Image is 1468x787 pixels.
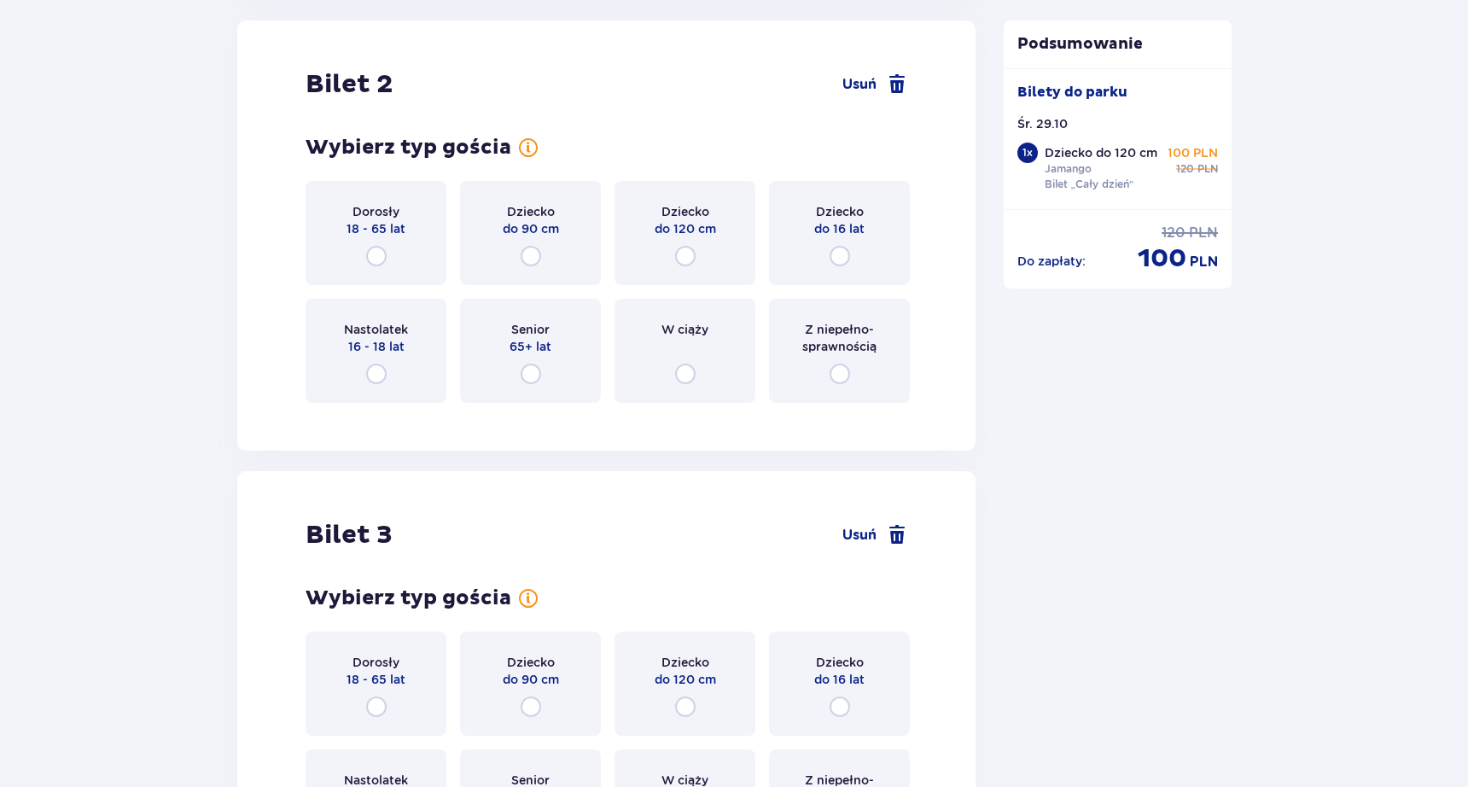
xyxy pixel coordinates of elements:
span: Dziecko [816,654,864,671]
p: Śr. 29.10 [1017,115,1068,132]
span: 18 - 65 lat [347,220,405,237]
p: Podsumowanie [1004,34,1232,55]
span: Dziecko [507,654,555,671]
span: Dorosły [352,203,399,220]
span: Dziecko [661,203,709,220]
span: Usuń [842,75,877,94]
span: 65+ lat [510,338,551,355]
span: 120 [1162,224,1185,242]
span: Usuń [842,526,877,545]
span: Senior [511,321,550,338]
p: 100 PLN [1168,144,1218,161]
h2: Bilet 2 [306,68,393,101]
a: Usuń [842,525,907,545]
span: 100 [1138,242,1186,275]
span: do 120 cm [655,220,716,237]
span: PLN [1189,224,1218,242]
span: Nastolatek [344,321,408,338]
span: Dziecko [507,203,555,220]
span: Dziecko [661,654,709,671]
span: Z niepełno­sprawnością [784,321,894,355]
span: do 90 cm [503,220,559,237]
span: PLN [1197,161,1218,177]
div: 1 x [1017,143,1038,163]
span: do 120 cm [655,671,716,688]
span: 18 - 65 lat [347,671,405,688]
h3: Wybierz typ gościa [306,135,511,160]
span: Dorosły [352,654,399,671]
span: PLN [1190,253,1218,271]
span: W ciąży [661,321,708,338]
span: do 16 lat [814,671,865,688]
a: Usuń [842,74,907,95]
p: Dziecko do 120 cm [1045,144,1157,161]
h3: Wybierz typ gościa [306,586,511,611]
p: Jamango [1045,161,1092,177]
span: Dziecko [816,203,864,220]
p: Bilet „Cały dzień” [1045,177,1134,192]
p: Bilety do parku [1017,83,1127,102]
span: 16 - 18 lat [348,338,405,355]
p: Do zapłaty : [1017,253,1086,270]
span: do 16 lat [814,220,865,237]
span: 120 [1176,161,1194,177]
h2: Bilet 3 [306,519,393,551]
span: do 90 cm [503,671,559,688]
